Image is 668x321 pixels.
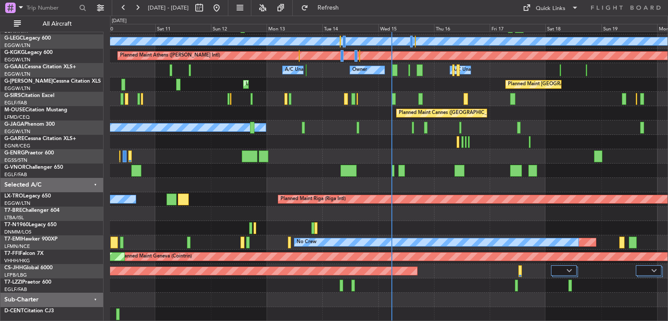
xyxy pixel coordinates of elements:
[4,100,27,106] a: EGLF/FAB
[4,194,51,199] a: LX-TROLegacy 650
[4,280,22,285] span: T7-LZZI
[452,64,488,77] div: A/C Unavailable
[4,79,101,84] a: G-[PERSON_NAME]Cessna Citation XLS
[4,308,54,314] a: D-CENTCitation CJ3
[490,24,545,32] div: Fri 17
[4,150,54,156] a: G-ENRGPraetor 600
[4,308,24,314] span: D-CENT
[4,272,27,278] a: LFPB/LBG
[4,251,20,256] span: T7-FFI
[4,36,51,41] a: G-LEGCLegacy 600
[120,250,192,263] div: Planned Maint Geneva (Cointrin)
[4,265,53,271] a: CS-JHHGlobal 6000
[297,236,317,249] div: No Crew
[399,107,502,120] div: Planned Maint Cannes ([GEOGRAPHIC_DATA])
[4,229,31,235] a: DNMM/LOS
[601,24,657,32] div: Sun 19
[99,24,155,32] div: Fri 10
[434,24,490,32] div: Thu 16
[297,1,349,15] button: Refresh
[508,78,645,91] div: Planned Maint [GEOGRAPHIC_DATA] ([GEOGRAPHIC_DATA])
[4,64,76,70] a: G-GAALCessna Citation XLS+
[4,150,25,156] span: G-ENRG
[310,5,347,11] span: Refresh
[148,4,189,12] span: [DATE] - [DATE]
[4,208,22,213] span: T7-BRE
[4,143,30,149] a: EGNR/CEG
[4,222,29,227] span: T7-N1960
[352,64,367,77] div: Owner
[4,122,24,127] span: G-JAGA
[27,1,77,14] input: Trip Number
[4,200,30,207] a: EGGW/LTN
[4,136,24,141] span: G-GARE
[4,107,67,113] a: M-OUSECitation Mustang
[4,85,30,92] a: EGGW/LTN
[518,1,583,15] button: Quick Links
[4,280,51,285] a: T7-LZZIPraetor 600
[4,222,57,227] a: T7-N1960Legacy 650
[4,128,30,135] a: EGGW/LTN
[4,64,24,70] span: G-GAAL
[4,243,30,250] a: LFMN/NCE
[545,24,601,32] div: Sat 18
[651,269,657,272] img: arrow-gray.svg
[322,24,378,32] div: Tue 14
[4,57,30,63] a: EGGW/LTN
[378,24,434,32] div: Wed 15
[4,122,55,127] a: G-JAGAPhenom 300
[23,21,92,27] span: All Aircraft
[4,165,63,170] a: G-VNORChallenger 650
[246,78,389,91] div: Unplanned Maint [GEOGRAPHIC_DATA] ([GEOGRAPHIC_DATA])
[4,214,24,221] a: LTBA/ISL
[285,64,321,77] div: A/C Unavailable
[4,79,53,84] span: G-[PERSON_NAME]
[4,50,53,55] a: G-KGKGLegacy 600
[112,17,127,25] div: [DATE]
[4,265,23,271] span: CS-JHH
[120,49,220,62] div: Planned Maint Athens ([PERSON_NAME] Intl)
[4,251,43,256] a: T7-FFIFalcon 7X
[4,71,30,77] a: EGGW/LTN
[4,208,60,213] a: T7-BREChallenger 604
[281,193,346,206] div: Planned Maint Riga (Riga Intl)
[211,24,267,32] div: Sun 12
[4,93,54,98] a: G-SIRSCitation Excel
[4,50,25,55] span: G-KGKG
[4,257,30,264] a: VHHH/HKG
[4,165,26,170] span: G-VNOR
[4,36,23,41] span: G-LEGC
[267,24,322,32] div: Mon 13
[4,237,57,242] a: T7-EMIHawker 900XP
[4,286,27,293] a: EGLF/FAB
[4,157,27,164] a: EGSS/STN
[4,194,23,199] span: LX-TRO
[536,4,565,13] div: Quick Links
[4,93,21,98] span: G-SIRS
[10,17,94,31] button: All Aircraft
[567,269,572,272] img: arrow-gray.svg
[4,237,21,242] span: T7-EMI
[4,114,30,120] a: LFMD/CEQ
[155,24,211,32] div: Sat 11
[4,42,30,49] a: EGGW/LTN
[4,107,25,113] span: M-OUSE
[4,136,76,141] a: G-GARECessna Citation XLS+
[4,171,27,178] a: EGLF/FAB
